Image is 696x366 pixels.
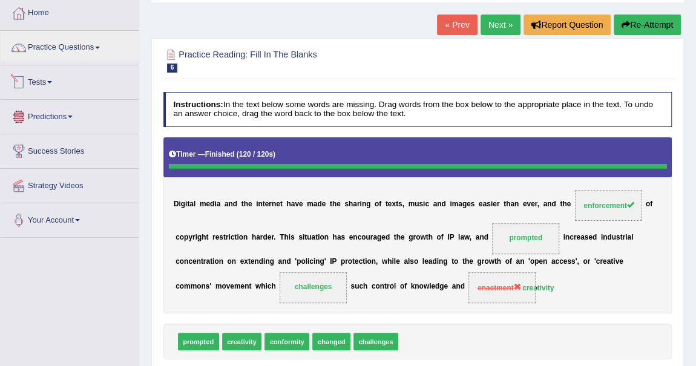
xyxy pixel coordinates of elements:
[268,233,272,241] b: e
[355,257,359,266] b: e
[479,233,484,241] b: n
[314,200,318,208] b: a
[436,233,441,241] b: o
[437,200,441,208] b: n
[359,200,361,208] b: i
[422,257,424,266] b: l
[176,257,180,266] b: c
[415,200,419,208] b: u
[492,223,559,254] span: Drop target
[322,200,326,208] b: e
[286,257,291,266] b: d
[299,200,303,208] b: e
[408,257,410,266] b: l
[194,200,195,208] b: l
[181,200,185,208] b: g
[410,257,414,266] b: s
[382,257,387,266] b: w
[244,257,248,266] b: x
[1,169,139,199] a: Strategy Videos
[184,233,188,241] b: p
[169,151,275,158] h5: Timer —
[276,200,280,208] b: e
[239,150,273,158] b: 120 / 120s
[528,257,530,266] b: '
[239,233,243,241] b: o
[366,233,370,241] b: u
[352,257,355,266] b: t
[414,257,418,266] b: o
[373,233,377,241] b: a
[1,203,139,234] a: Your Account
[483,200,487,208] b: a
[212,257,214,266] b: i
[408,200,415,208] b: m
[163,92,672,126] h4: In the text below some words are missing. Drag words from the box below to the appropriate place ...
[278,257,282,266] b: a
[409,233,413,241] b: g
[270,257,274,266] b: g
[506,200,510,208] b: h
[510,257,512,266] b: f
[379,200,381,208] b: f
[357,200,360,208] b: r
[484,233,488,241] b: d
[365,257,367,266] b: i
[180,233,184,241] b: o
[330,200,332,208] b: t
[206,233,208,241] b: t
[344,200,349,208] b: s
[202,233,206,241] b: h
[349,200,353,208] b: h
[497,257,501,266] b: h
[372,257,376,266] b: n
[381,233,386,241] b: e
[180,257,184,266] b: o
[577,257,579,266] b: ,
[232,257,236,266] b: n
[562,200,566,208] b: h
[315,233,318,241] b: t
[565,233,570,241] b: n
[215,233,220,241] b: e
[432,257,436,266] b: d
[188,233,192,241] b: y
[396,200,398,208] b: t
[452,200,459,208] b: m
[265,200,269,208] b: e
[260,233,263,241] b: r
[607,233,611,241] b: d
[197,257,201,266] b: n
[476,233,480,241] b: a
[348,257,352,266] b: o
[282,257,286,266] b: n
[646,200,650,208] b: o
[1,65,139,96] a: Tests
[291,200,295,208] b: a
[488,257,494,266] b: w
[481,15,520,35] a: Next »
[167,64,178,73] span: 6
[341,233,345,241] b: s
[259,257,263,266] b: d
[332,233,337,241] b: h
[237,233,238,241] b: i
[337,233,341,241] b: a
[520,257,524,266] b: n
[394,233,396,241] b: t
[424,257,428,266] b: e
[240,257,245,266] b: e
[493,200,497,208] b: e
[188,257,192,266] b: c
[535,200,537,208] b: r
[273,150,275,158] b: )
[394,257,396,266] b: l
[537,200,539,208] b: ,
[376,257,378,266] b: ,
[309,257,314,266] b: c
[330,257,332,266] b: I
[386,200,388,208] b: t
[187,200,189,208] b: t
[426,233,428,241] b: t
[543,200,547,208] b: a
